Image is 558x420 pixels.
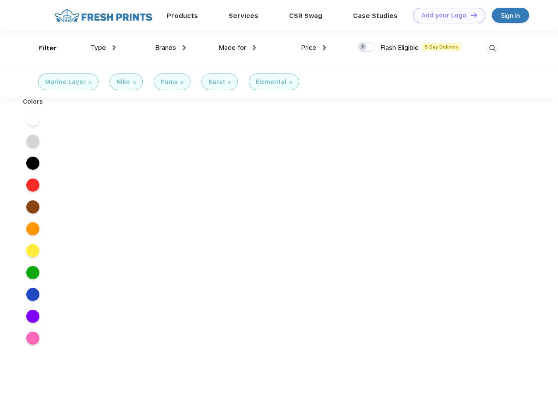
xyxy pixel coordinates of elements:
[421,12,466,19] div: Add your Logo
[289,12,322,20] a: CSR Swag
[208,77,225,87] div: Karst
[380,44,419,52] span: Flash Eligible
[117,77,130,87] div: Nike
[167,12,198,20] a: Products
[52,8,155,23] img: fo%20logo%202.webp
[16,97,50,106] div: Colors
[253,45,256,50] img: dropdown.png
[323,45,326,50] img: dropdown.png
[228,81,231,84] img: filter_cancel.svg
[155,44,176,52] span: Brands
[183,45,186,50] img: dropdown.png
[88,81,92,84] img: filter_cancel.svg
[256,77,286,87] div: Elemental
[301,44,316,52] span: Price
[133,81,136,84] img: filter_cancel.svg
[219,44,246,52] span: Made for
[492,8,529,23] a: Sign in
[229,12,258,20] a: Services
[45,77,86,87] div: Marine Layer
[91,44,106,52] span: Type
[39,43,57,53] div: Filter
[471,13,477,17] img: DT
[113,45,116,50] img: dropdown.png
[289,81,292,84] img: filter_cancel.svg
[501,10,520,21] div: Sign in
[422,43,461,51] span: 5 Day Delivery
[180,81,184,84] img: filter_cancel.svg
[485,41,500,56] img: desktop_search.svg
[161,77,178,87] div: Puma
